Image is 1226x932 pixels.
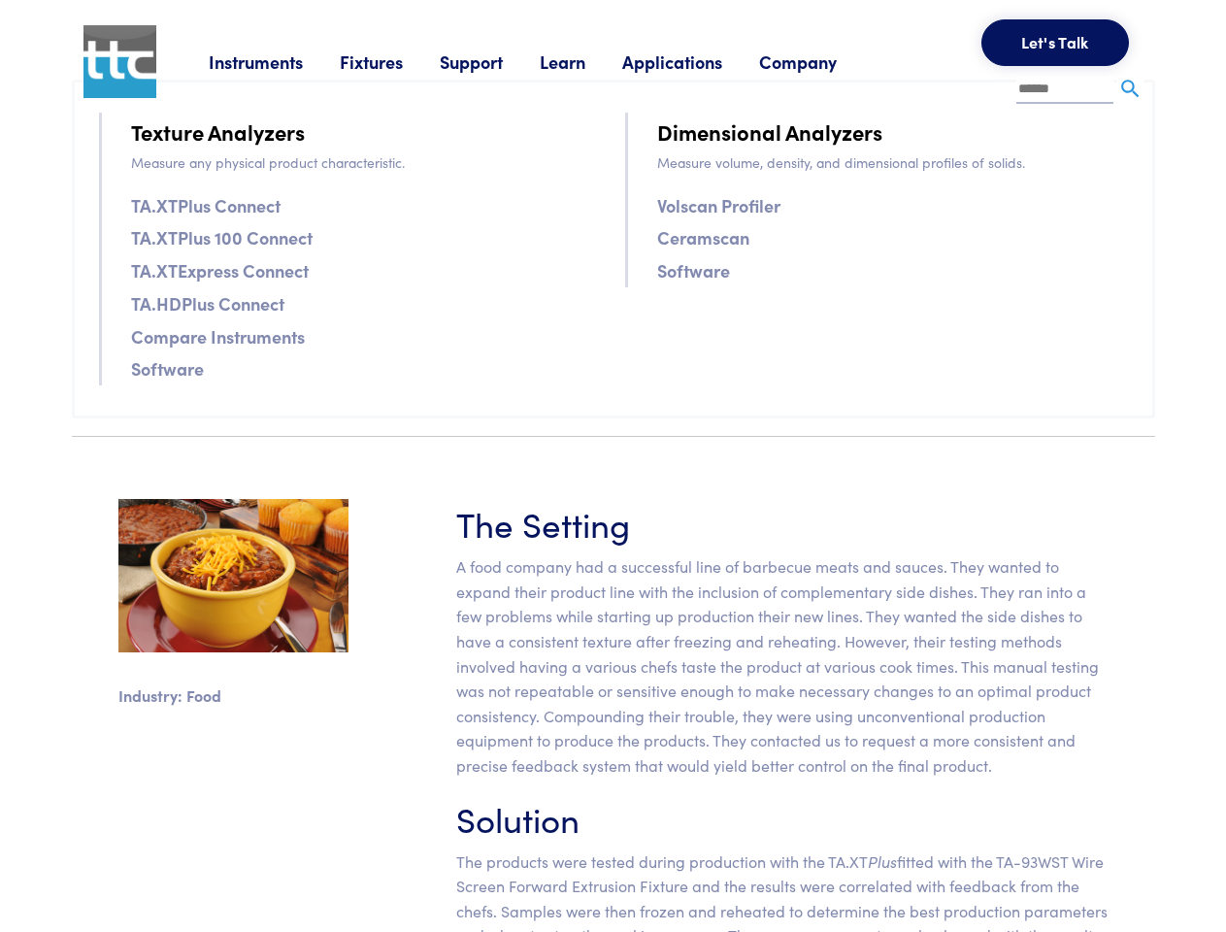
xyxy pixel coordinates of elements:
a: Texture Analyzers [131,115,305,149]
a: Fixtures [340,50,440,74]
a: Support [440,50,540,74]
a: TA.XTPlus 100 Connect [131,223,313,251]
img: sidedishes.jpg [118,499,348,652]
h3: The Setting [456,499,1109,547]
p: A food company had a successful line of barbecue meats and sauces. They wanted to expand their pr... [456,554,1109,778]
a: Software [131,354,204,383]
h3: Solution [456,794,1109,842]
a: Software [657,256,730,284]
a: Ceramscan [657,223,749,251]
a: TA.XTExpress Connect [131,256,309,284]
img: ttc_logo_1x1_v1.0.png [83,25,156,98]
button: Let's Talk [981,19,1129,66]
a: Compare Instruments [131,322,305,350]
a: Company [759,50,874,74]
a: TA.XTPlus Connect [131,191,281,219]
a: Instruments [209,50,340,74]
a: Applications [622,50,759,74]
p: Industry: Food [118,683,348,709]
a: TA.HDPlus Connect [131,289,284,317]
p: Measure any physical product characteristic. [131,151,602,173]
a: Volscan Profiler [657,191,780,219]
p: Measure volume, density, and dimensional profiles of solids. [657,151,1128,173]
a: Learn [540,50,622,74]
em: Plus [868,850,897,872]
a: Dimensional Analyzers [657,115,882,149]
